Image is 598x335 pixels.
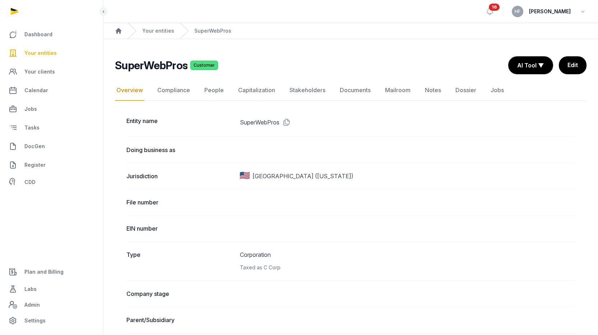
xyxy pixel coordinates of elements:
[384,80,412,101] a: Mailroom
[512,6,523,17] button: HF
[252,172,353,180] span: [GEOGRAPHIC_DATA] ([US_STATE])
[156,80,191,101] a: Compliance
[190,61,218,70] span: Customer
[115,80,144,101] a: Overview
[24,30,52,39] span: Dashboard
[423,80,442,101] a: Notes
[24,316,46,325] span: Settings
[6,156,97,174] a: Register
[6,44,97,62] a: Your entities
[509,57,553,74] button: AI Tool ▼
[203,80,225,101] a: People
[6,298,97,312] a: Admin
[24,105,37,113] span: Jobs
[6,263,97,280] a: Plan and Billing
[126,250,234,272] dt: Type
[6,63,97,80] a: Your clients
[115,59,187,72] h2: SuperWebPros
[6,280,97,298] a: Labs
[237,80,277,101] a: Capitalization
[559,56,587,74] a: Edit
[103,23,598,39] nav: Breadcrumb
[126,316,234,324] dt: Parent/Subsidiary
[24,178,36,187] span: CDD
[24,285,37,293] span: Labs
[126,224,234,233] dt: EIN number
[24,67,55,76] span: Your clients
[126,289,234,298] dt: Company stage
[194,27,231,34] a: SuperWebPros
[24,301,40,309] span: Admin
[126,172,234,180] dt: Jurisdiction
[142,27,174,34] a: Your entities
[24,268,64,276] span: Plan and Billing
[6,138,97,155] a: DocGen
[6,175,97,189] a: CDD
[240,117,575,128] dd: SuperWebPros
[6,312,97,329] a: Settings
[288,80,327,101] a: Stakeholders
[6,82,97,99] a: Calendar
[529,7,571,16] span: [PERSON_NAME]
[24,86,48,95] span: Calendar
[24,142,45,151] span: DocGen
[6,26,97,43] a: Dashboard
[240,250,575,272] dd: Corporation
[489,4,500,11] span: 16
[515,9,520,14] span: HF
[6,119,97,136] a: Tasks
[126,117,234,128] dt: Entity name
[338,80,372,101] a: Documents
[24,123,40,132] span: Tasks
[24,161,46,169] span: Register
[6,100,97,118] a: Jobs
[489,80,505,101] a: Jobs
[240,263,575,272] div: Taxed as C Corp
[115,80,587,101] nav: Tabs
[454,80,478,101] a: Dossier
[126,198,234,207] dt: File number
[24,49,57,57] span: Your entities
[126,146,234,154] dt: Doing business as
